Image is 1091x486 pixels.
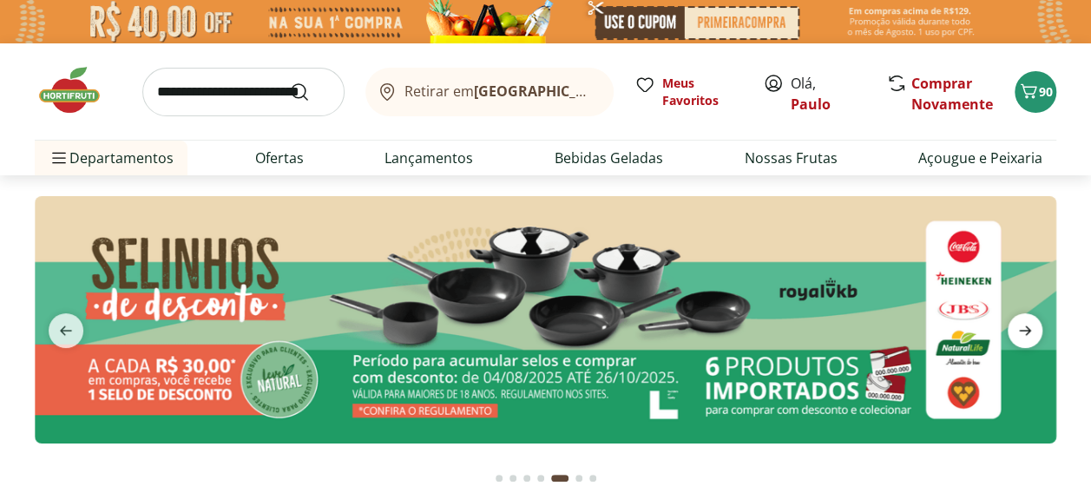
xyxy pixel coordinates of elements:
[662,75,742,109] span: Meus Favoritos
[35,196,1056,443] img: selinhos
[634,75,742,109] a: Meus Favoritos
[918,148,1042,168] a: Açougue e Peixaria
[255,148,304,168] a: Ofertas
[365,68,614,116] button: Retirar em[GEOGRAPHIC_DATA]/[GEOGRAPHIC_DATA]
[994,313,1056,348] button: next
[49,137,174,179] span: Departamentos
[35,64,122,116] img: Hortifruti
[404,83,596,99] span: Retirar em
[35,313,97,348] button: previous
[289,82,331,102] button: Submit Search
[474,82,766,101] b: [GEOGRAPHIC_DATA]/[GEOGRAPHIC_DATA]
[1015,71,1056,113] button: Carrinho
[142,68,345,116] input: search
[555,148,663,168] a: Bebidas Geladas
[791,95,831,114] a: Paulo
[744,148,837,168] a: Nossas Frutas
[1039,83,1053,100] span: 90
[791,73,868,115] span: Olá,
[384,148,473,168] a: Lançamentos
[911,74,993,114] a: Comprar Novamente
[49,137,69,179] button: Menu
